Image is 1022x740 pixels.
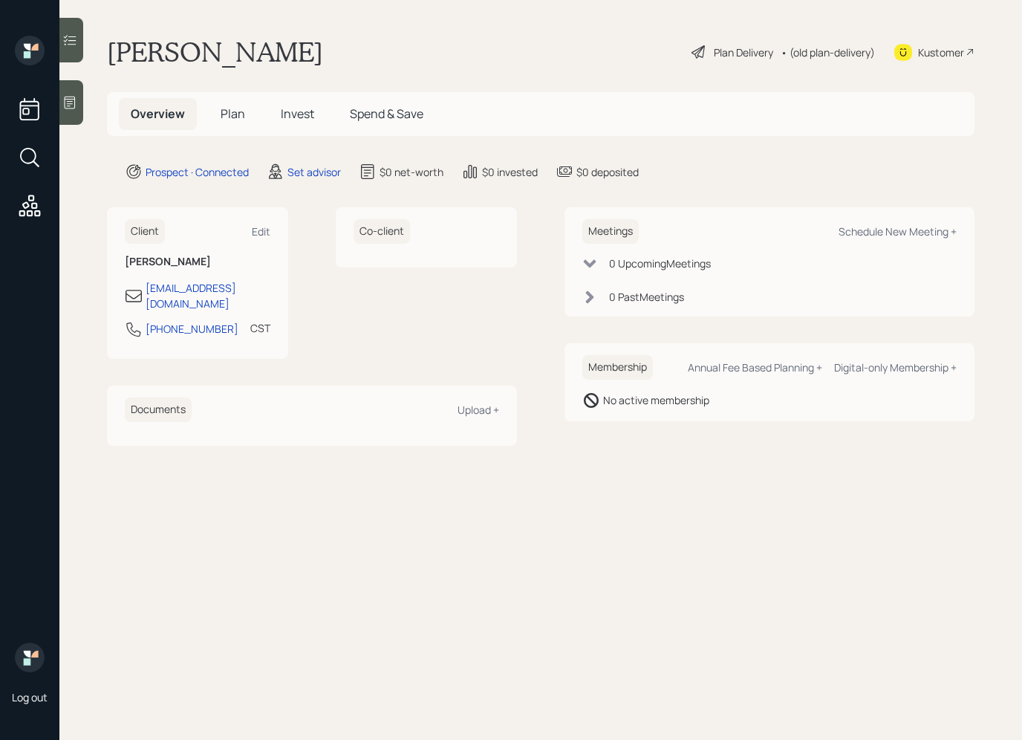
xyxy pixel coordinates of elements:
[146,164,249,180] div: Prospect · Connected
[609,256,711,271] div: 0 Upcoming Meeting s
[146,321,238,337] div: [PHONE_NUMBER]
[350,106,423,122] span: Spend & Save
[688,360,822,374] div: Annual Fee Based Planning +
[287,164,341,180] div: Set advisor
[781,45,875,60] div: • (old plan-delivery)
[125,256,270,268] h6: [PERSON_NAME]
[839,224,957,238] div: Schedule New Meeting +
[482,164,538,180] div: $0 invested
[125,397,192,422] h6: Documents
[576,164,639,180] div: $0 deposited
[252,224,270,238] div: Edit
[609,289,684,305] div: 0 Past Meeting s
[250,320,270,336] div: CST
[131,106,185,122] span: Overview
[221,106,245,122] span: Plan
[146,280,270,311] div: [EMAIL_ADDRESS][DOMAIN_NAME]
[281,106,314,122] span: Invest
[603,392,709,408] div: No active membership
[107,36,323,68] h1: [PERSON_NAME]
[458,403,499,417] div: Upload +
[380,164,443,180] div: $0 net-worth
[918,45,964,60] div: Kustomer
[834,360,957,374] div: Digital-only Membership +
[714,45,773,60] div: Plan Delivery
[354,219,410,244] h6: Co-client
[582,355,653,380] h6: Membership
[15,643,45,672] img: retirable_logo.png
[582,219,639,244] h6: Meetings
[12,690,48,704] div: Log out
[125,219,165,244] h6: Client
